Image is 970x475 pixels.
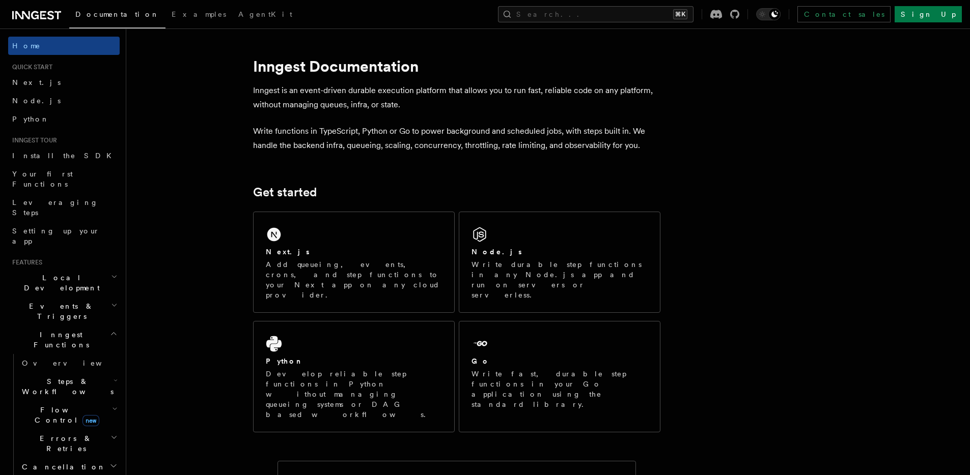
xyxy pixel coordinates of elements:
[253,124,660,153] p: Write functions in TypeScript, Python or Go to power background and scheduled jobs, with steps bu...
[18,429,120,458] button: Errors & Retries
[172,10,226,18] span: Examples
[82,415,99,426] span: new
[8,146,120,165] a: Install the SDK
[472,247,522,257] h2: Node.js
[69,3,165,28] a: Documentation
[253,185,317,199] a: Get started
[673,9,687,19] kbd: ⌘K
[12,227,100,245] span: Setting up your app
[459,321,660,432] a: GoWrite fast, durable step functions in your Go application using the standard library.
[266,259,442,300] p: Add queueing, events, crons, and step functions to your Next app on any cloud provider.
[8,325,120,354] button: Inngest Functions
[8,193,120,222] a: Leveraging Steps
[253,321,455,432] a: PythonDevelop reliable step functions in Python without managing queueing systems or DAG based wo...
[266,356,303,366] h2: Python
[8,222,120,250] a: Setting up your app
[459,212,660,313] a: Node.jsWrite durable step functions in any Node.js app and run on servers or serverless.
[498,6,694,22] button: Search...⌘K
[8,330,110,350] span: Inngest Functions
[8,258,42,266] span: Features
[22,359,127,367] span: Overview
[266,247,310,257] h2: Next.js
[8,73,120,92] a: Next.js
[8,136,57,144] span: Inngest tour
[18,401,120,429] button: Flow Controlnew
[18,372,120,401] button: Steps & Workflows
[12,78,61,86] span: Next.js
[18,354,120,372] a: Overview
[756,8,781,20] button: Toggle dark mode
[266,369,442,420] p: Develop reliable step functions in Python without managing queueing systems or DAG based workflows.
[238,10,292,18] span: AgentKit
[253,57,660,75] h1: Inngest Documentation
[12,115,49,123] span: Python
[75,10,159,18] span: Documentation
[8,110,120,128] a: Python
[472,369,648,409] p: Write fast, durable step functions in your Go application using the standard library.
[253,212,455,313] a: Next.jsAdd queueing, events, crons, and step functions to your Next app on any cloud provider.
[472,259,648,300] p: Write durable step functions in any Node.js app and run on servers or serverless.
[8,269,120,297] button: Local Development
[8,165,120,193] a: Your first Functions
[12,41,41,51] span: Home
[8,297,120,325] button: Events & Triggers
[18,433,110,454] span: Errors & Retries
[895,6,962,22] a: Sign Up
[232,3,298,27] a: AgentKit
[8,92,120,110] a: Node.js
[8,301,111,321] span: Events & Triggers
[165,3,232,27] a: Examples
[12,152,118,160] span: Install the SDK
[18,376,114,397] span: Steps & Workflows
[18,405,112,425] span: Flow Control
[12,97,61,105] span: Node.js
[18,462,106,472] span: Cancellation
[253,83,660,112] p: Inngest is an event-driven durable execution platform that allows you to run fast, reliable code ...
[12,170,73,188] span: Your first Functions
[797,6,891,22] a: Contact sales
[8,37,120,55] a: Home
[8,63,52,71] span: Quick start
[12,198,98,217] span: Leveraging Steps
[472,356,490,366] h2: Go
[8,273,111,293] span: Local Development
